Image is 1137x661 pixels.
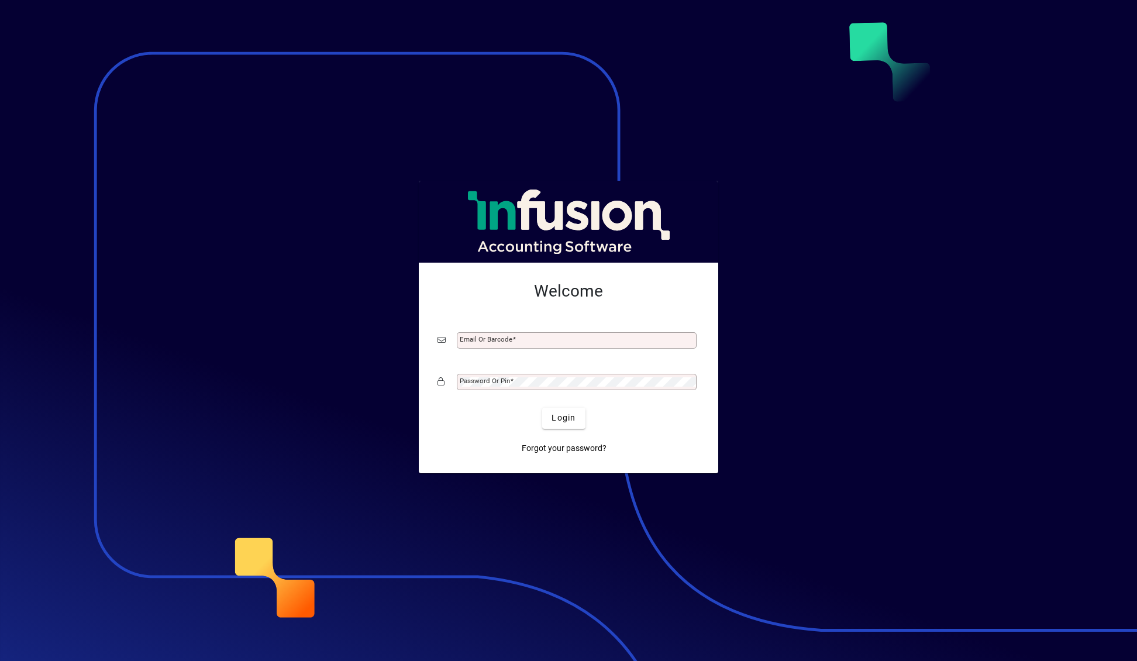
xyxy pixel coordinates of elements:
[437,281,700,301] h2: Welcome
[522,442,607,455] span: Forgot your password?
[552,412,576,424] span: Login
[460,377,510,385] mat-label: Password or Pin
[517,438,611,459] a: Forgot your password?
[542,408,585,429] button: Login
[460,335,512,343] mat-label: Email or Barcode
